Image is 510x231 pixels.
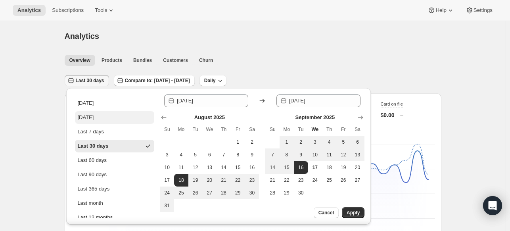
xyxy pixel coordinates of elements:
[52,7,84,13] span: Subscriptions
[163,164,171,171] span: 10
[206,190,214,196] span: 27
[102,57,122,64] span: Products
[354,152,362,158] span: 13
[283,152,291,158] span: 8
[65,75,109,86] button: Last 30 days
[160,148,174,161] button: Sunday August 3 2025
[248,126,256,133] span: Sa
[75,111,154,124] button: [DATE]
[75,97,154,110] button: [DATE]
[95,7,107,13] span: Tools
[248,190,256,196] span: 30
[311,152,319,158] span: 10
[474,7,493,13] span: Settings
[280,136,294,148] button: Monday September 1 2025
[339,177,347,183] span: 26
[351,123,365,136] th: Saturday
[217,174,231,187] button: Thursday August 21 2025
[339,164,347,171] span: 19
[354,139,362,145] span: 6
[265,123,280,136] th: Sunday
[177,190,185,196] span: 25
[245,123,259,136] th: Saturday
[77,99,94,107] div: [DATE]
[163,202,171,209] span: 31
[283,139,291,145] span: 1
[77,185,109,193] div: Last 365 days
[314,207,339,218] button: Cancel
[220,152,228,158] span: 7
[297,152,305,158] span: 9
[77,171,107,179] div: Last 90 days
[192,164,199,171] span: 12
[204,77,216,84] span: Daily
[217,123,231,136] th: Thursday
[13,5,46,16] button: Analytics
[245,187,259,199] button: Saturday August 30 2025
[351,174,365,187] button: Saturday September 27 2025
[294,123,308,136] th: Tuesday
[220,126,228,133] span: Th
[381,111,395,119] p: $0.00
[231,123,245,136] th: Friday
[245,161,259,174] button: Saturday August 16 2025
[381,102,403,106] span: Card on file
[294,148,308,161] button: Tuesday September 9 2025
[325,177,333,183] span: 25
[163,190,171,196] span: 24
[203,187,217,199] button: Wednesday August 27 2025
[339,152,347,158] span: 12
[280,148,294,161] button: Monday September 8 2025
[248,139,256,145] span: 2
[248,152,256,158] span: 9
[283,126,291,133] span: Mo
[245,148,259,161] button: Saturday August 9 2025
[203,161,217,174] button: Wednesday August 13 2025
[220,164,228,171] span: 14
[322,136,336,148] button: Thursday September 4 2025
[325,126,333,133] span: Th
[280,187,294,199] button: Monday September 29 2025
[234,139,242,145] span: 1
[69,57,90,64] span: Overview
[283,164,291,171] span: 15
[245,136,259,148] button: Saturday August 2 2025
[174,161,188,174] button: Monday August 11 2025
[461,5,497,16] button: Settings
[206,126,214,133] span: We
[217,148,231,161] button: Thursday August 7 2025
[347,210,360,216] span: Apply
[75,197,154,210] button: Last month
[192,190,199,196] span: 26
[308,123,322,136] th: Wednesday
[336,148,351,161] button: Friday September 12 2025
[77,142,108,150] div: Last 30 days
[268,152,276,158] span: 7
[188,148,203,161] button: Tuesday August 5 2025
[297,190,305,196] span: 30
[75,140,154,152] button: Last 30 days
[234,126,242,133] span: Fr
[114,75,195,86] button: Compare to: [DATE] - [DATE]
[311,164,319,171] span: 17
[297,164,305,171] span: 16
[336,136,351,148] button: Friday September 5 2025
[177,164,185,171] span: 11
[297,177,305,183] span: 23
[220,190,228,196] span: 28
[177,177,185,183] span: 18
[336,174,351,187] button: Friday September 26 2025
[206,177,214,183] span: 20
[203,123,217,136] th: Wednesday
[354,126,362,133] span: Sa
[203,174,217,187] button: Wednesday August 20 2025
[268,177,276,183] span: 21
[280,174,294,187] button: Monday September 22 2025
[65,32,99,40] span: Analytics
[311,177,319,183] span: 24
[174,174,188,187] button: Start of range Monday August 18 2025
[234,190,242,196] span: 29
[77,214,113,221] div: Last 12 months
[174,123,188,136] th: Monday
[435,7,446,13] span: Help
